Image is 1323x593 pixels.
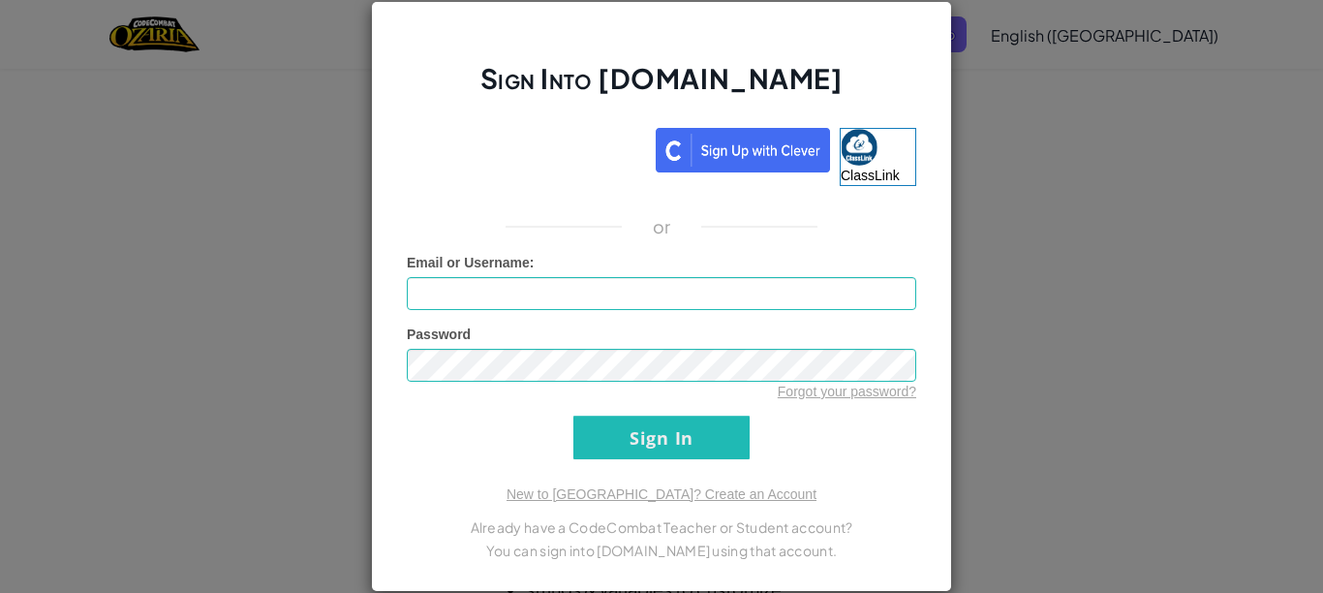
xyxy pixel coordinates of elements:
[407,539,916,562] p: You can sign into [DOMAIN_NAME] using that account.
[841,129,877,166] img: classlink-logo-small.png
[407,253,535,272] label: :
[397,126,656,169] iframe: Sign in with Google Button
[407,327,471,342] span: Password
[656,128,830,172] img: clever_sso_button@2x.png
[407,255,530,270] span: Email or Username
[653,215,671,238] p: or
[841,168,900,183] span: ClassLink
[507,486,816,502] a: New to [GEOGRAPHIC_DATA]? Create an Account
[407,60,916,116] h2: Sign Into [DOMAIN_NAME]
[778,384,916,399] a: Forgot your password?
[573,416,750,459] input: Sign In
[407,515,916,539] p: Already have a CodeCombat Teacher or Student account?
